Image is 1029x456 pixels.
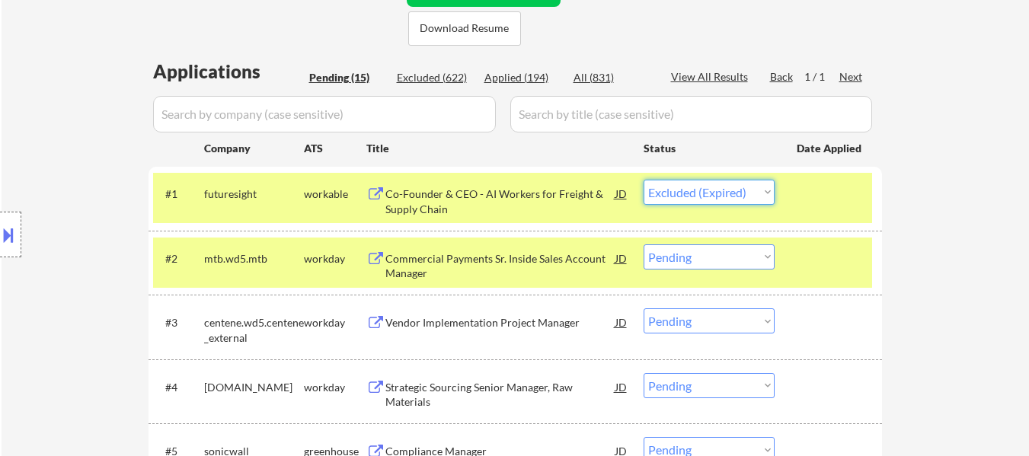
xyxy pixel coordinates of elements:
div: Pending (15) [309,70,385,85]
div: [DOMAIN_NAME] [204,380,304,395]
div: JD [614,373,629,400]
div: All (831) [574,70,650,85]
div: JD [614,180,629,207]
input: Search by title (case sensitive) [510,96,872,132]
div: Status [644,134,775,161]
div: Applications [153,62,304,81]
div: workday [304,380,366,395]
input: Search by company (case sensitive) [153,96,496,132]
div: workable [304,187,366,202]
div: Excluded (622) [397,70,473,85]
div: Co-Founder & CEO - AI Workers for Freight & Supply Chain [385,187,615,216]
div: Title [366,141,629,156]
button: Download Resume [408,11,521,46]
div: ATS [304,141,366,156]
div: Commercial Payments Sr. Inside Sales Account Manager [385,251,615,281]
div: View All Results [671,69,753,85]
div: Back [770,69,794,85]
div: workday [304,251,366,266]
div: Date Applied [797,141,864,156]
div: Next [839,69,864,85]
div: JD [614,244,629,272]
div: 1 / 1 [804,69,839,85]
div: Applied (194) [484,70,561,85]
div: Strategic Sourcing Senior Manager, Raw Materials [385,380,615,410]
div: Vendor Implementation Project Manager [385,315,615,330]
div: JD [614,308,629,336]
div: #4 [165,380,192,395]
div: workday [304,315,366,330]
